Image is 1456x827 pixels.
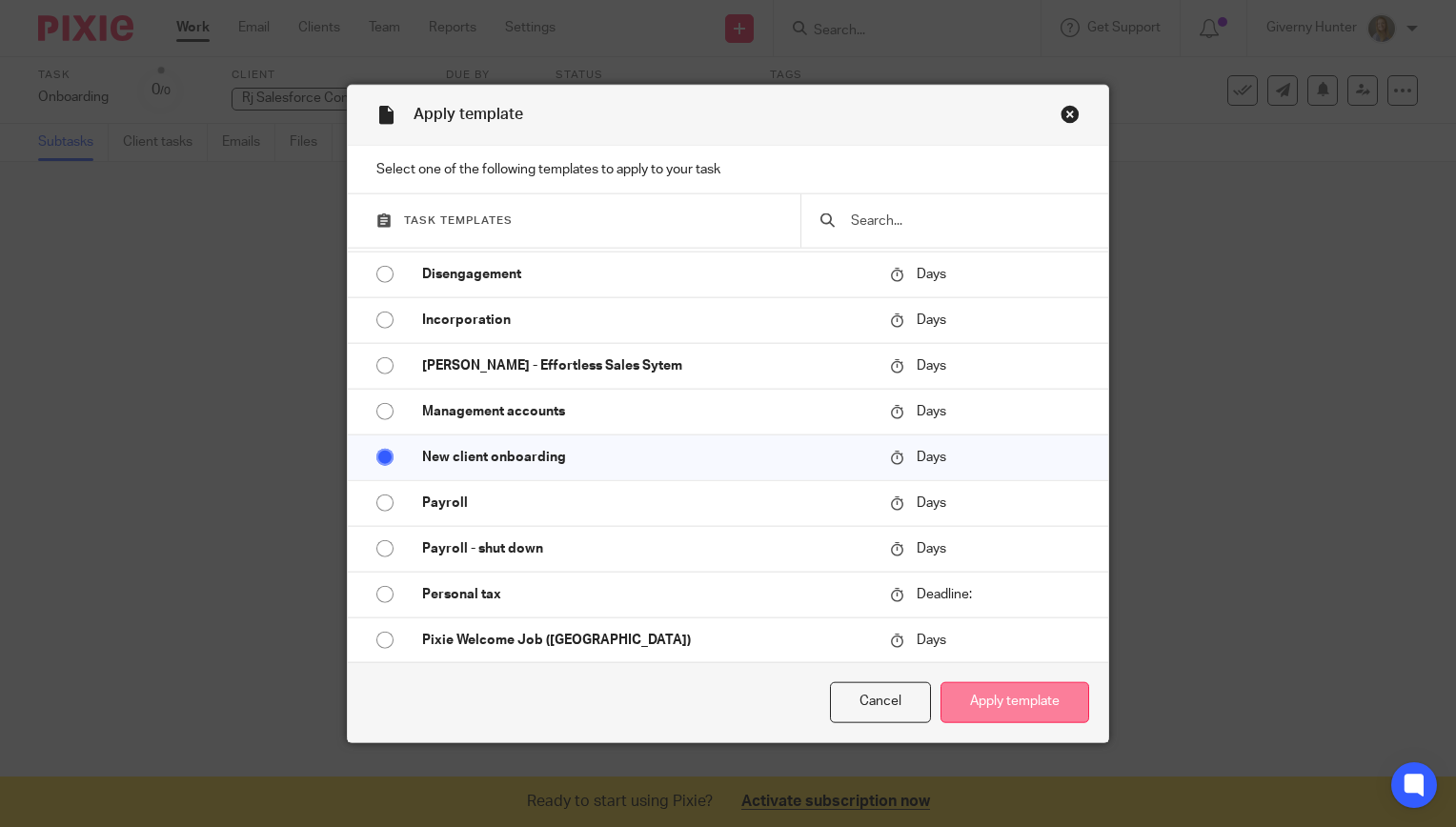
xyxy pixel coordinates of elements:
span: Days [917,542,946,555]
span: Deadline: [917,588,972,601]
span: Days [917,268,946,281]
p: Payroll [422,494,871,513]
span: Apply template [414,107,523,122]
p: Select one of the following templates to apply to your task [348,145,1108,193]
p: Disengagement [422,265,871,284]
input: Search... [849,210,1089,231]
button: Apply template [940,682,1089,723]
span: Task templates [404,215,513,226]
p: Payroll - shut down [422,539,871,558]
span: Days [917,313,946,327]
span: Days [917,496,946,510]
span: Days [917,359,946,373]
p: [PERSON_NAME] - Effortless Sales Sytem [422,356,871,375]
span: Days [917,634,946,647]
span: Days [917,405,946,418]
p: Personal tax [422,585,871,604]
p: Management accounts [422,402,871,421]
button: Cancel [830,682,931,723]
p: Incorporation [422,311,871,330]
div: Close this dialog window [1061,105,1080,124]
p: Pixie Welcome Job ([GEOGRAPHIC_DATA]) [422,631,871,650]
span: Days [917,451,946,464]
p: New client onboarding [422,448,871,467]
